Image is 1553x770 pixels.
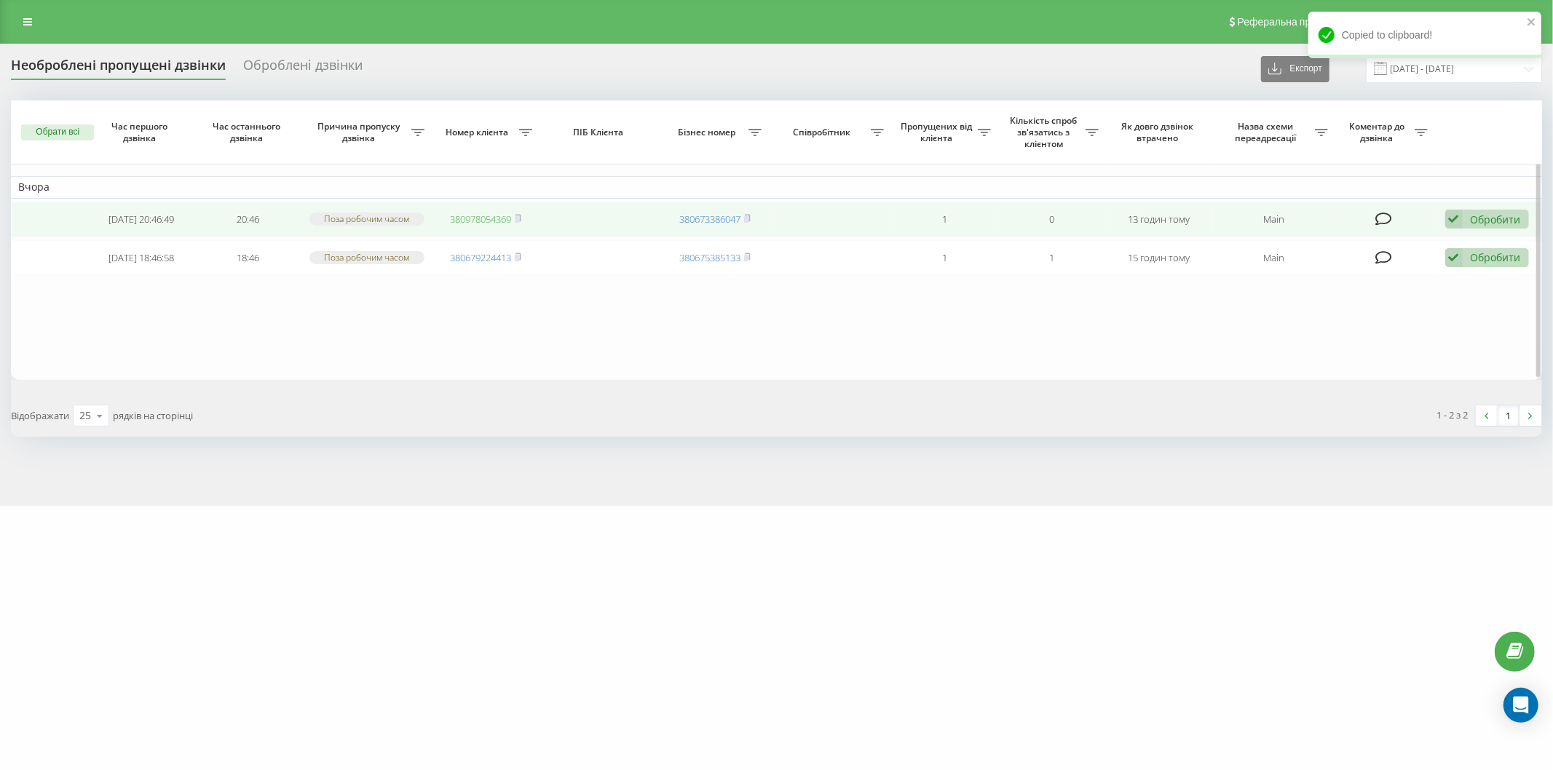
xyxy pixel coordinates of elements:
span: Час першого дзвінка [100,121,183,143]
td: 1 [998,240,1105,276]
a: 380675385133 [679,251,740,264]
td: Main [1213,240,1335,276]
span: Реферальна програма [1238,16,1345,28]
div: Copied to clipboard! [1308,12,1541,58]
td: [DATE] 20:46:49 [87,202,194,237]
span: Причина пропуску дзвінка [309,121,412,143]
div: Поза робочим часом [309,251,424,263]
a: 380673386047 [679,213,740,226]
div: Необроблені пропущені дзвінки [11,57,226,80]
span: Відображати [11,409,69,422]
a: 380978054369 [450,213,511,226]
td: 18:46 [194,240,301,276]
span: Як довго дзвінок втрачено [1118,121,1201,143]
td: Вчора [11,176,1542,198]
span: Пропущених від клієнта [898,121,978,143]
span: Бізнес номер [669,127,748,138]
span: Час останнього дзвінка [207,121,290,143]
span: Коментар до дзвінка [1343,121,1415,143]
div: 1 - 2 з 2 [1437,408,1469,422]
button: Обрати всі [21,124,94,140]
span: Назва схеми переадресації [1220,121,1315,143]
td: [DATE] 18:46:58 [87,240,194,276]
div: Обробити [1471,213,1521,226]
div: Поза робочим часом [309,213,424,225]
span: рядків на сторінці [113,409,193,422]
a: 380679224413 [450,251,511,264]
td: 0 [998,202,1105,237]
button: close [1527,16,1537,30]
span: ПІБ Клієнта [552,127,649,138]
a: 1 [1498,405,1520,426]
span: Номер клієнта [439,127,518,138]
td: 20:46 [194,202,301,237]
div: 25 [79,408,91,423]
button: Експорт [1261,56,1329,82]
td: 15 годин тому [1106,240,1213,276]
div: Обробити [1471,250,1521,264]
td: 1 [891,240,998,276]
span: Співробітник [776,127,871,138]
span: Кількість спроб зв'язатись з клієнтом [1005,115,1085,149]
div: Оброблені дзвінки [243,57,363,80]
td: Main [1213,202,1335,237]
td: 1 [891,202,998,237]
td: 13 годин тому [1106,202,1213,237]
div: Open Intercom Messenger [1503,688,1538,723]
